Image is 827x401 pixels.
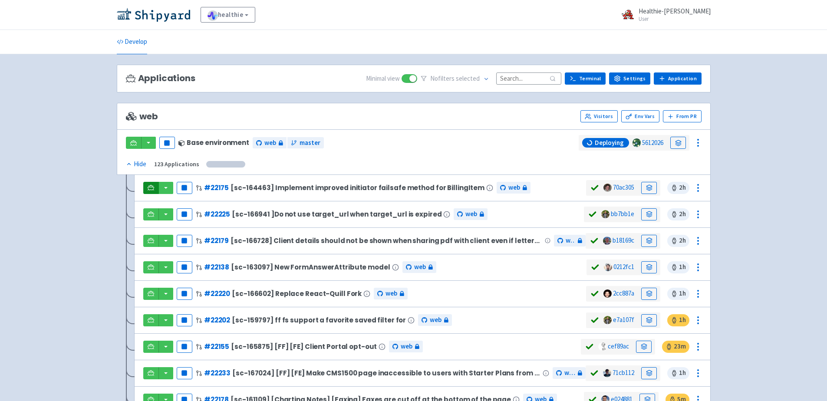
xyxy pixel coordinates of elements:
[642,138,663,147] a: 5612026
[667,235,689,247] span: 2 h
[613,289,634,297] a: 2cc887a
[430,74,480,84] span: No filter s
[117,30,147,54] a: Develop
[126,112,158,122] span: web
[287,137,324,149] a: master
[667,182,689,194] span: 2 h
[611,210,634,218] a: bb7bb1e
[667,367,689,379] span: 1 h
[667,288,689,300] span: 1 h
[613,263,634,271] a: 0212fc1
[553,367,586,379] a: web
[456,74,480,82] span: selected
[454,208,488,220] a: web
[663,110,702,122] button: From PR
[232,290,362,297] span: [sc-166602] Replace React-Quill Fork
[232,316,406,324] span: [sc-159797] ff fs support a favorite saved filter for
[177,314,192,326] button: Pause
[126,73,195,83] h3: Applications
[580,110,618,122] a: Visitors
[177,367,192,379] button: Pause
[154,159,199,169] div: 123 Applications
[389,341,423,352] a: web
[232,210,442,218] span: [sc-166941 ]Do not use target_url when target_url is expired
[639,16,711,22] small: User
[667,261,689,273] span: 1 h
[232,369,541,377] span: [sc-167024] [FF] [FE] Make CMS1500 page inaccessible to users with Starter Plans from sidebar
[616,8,711,22] a: Healthie-[PERSON_NAME] User
[204,368,231,378] a: #22233
[253,137,287,149] a: web
[639,7,711,15] span: Healthie-[PERSON_NAME]
[430,315,442,325] span: web
[231,343,377,350] span: [sc-165875] [FF] [FE] Client Portal opt-out
[366,74,400,84] span: Minimal view
[126,159,146,169] div: Hide
[204,236,229,245] a: #22179
[177,341,192,353] button: Pause
[613,183,634,191] a: 70ac305
[177,235,192,247] button: Pause
[566,236,575,246] span: web
[177,261,192,273] button: Pause
[662,341,689,353] span: 23 m
[565,72,606,85] a: Terminal
[385,289,397,299] span: web
[613,236,634,244] a: b18169c
[204,289,230,298] a: #22220
[465,209,477,219] span: web
[608,342,629,350] a: cef89ac
[621,110,659,122] a: Env Vars
[300,138,320,148] span: master
[418,314,452,326] a: web
[264,138,276,148] span: web
[231,237,543,244] span: [sc-166728] Client details should not be shown when sharing pdf with client even if letterhead is...
[609,72,650,85] a: Settings
[595,138,624,147] span: Deploying
[178,139,249,146] div: Base environment
[177,208,192,220] button: Pause
[201,7,256,23] a: healthie
[126,159,147,169] button: Hide
[204,183,229,192] a: #22175
[564,368,575,378] span: web
[497,182,530,194] a: web
[204,263,229,272] a: #22138
[231,263,390,271] span: [sc-163097] New FormAnswerAttribute model
[496,72,561,84] input: Search...
[204,342,229,351] a: #22155
[401,342,412,352] span: web
[204,210,230,219] a: #22225
[374,288,408,299] a: web
[667,314,689,326] span: 1 h
[117,8,190,22] img: Shipyard logo
[177,288,192,300] button: Pause
[654,72,701,85] a: Application
[414,262,426,272] span: web
[554,235,586,247] a: web
[613,368,634,377] a: 71cb112
[159,137,175,149] button: Pause
[613,316,634,324] a: e7a107f
[204,316,230,325] a: #22202
[667,208,689,220] span: 2 h
[402,261,436,273] a: web
[508,183,520,193] span: web
[231,184,484,191] span: [sc-164463] Implement improved initiator failsafe method for BillingItem
[177,182,192,194] button: Pause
